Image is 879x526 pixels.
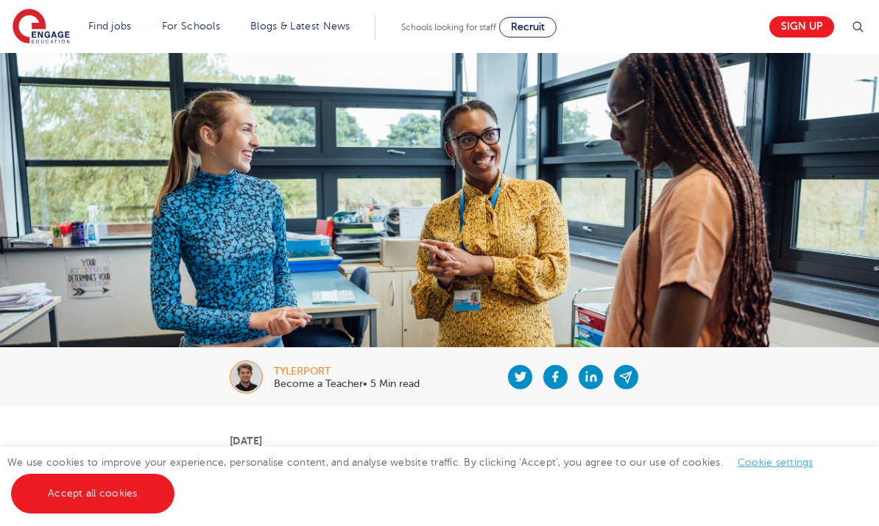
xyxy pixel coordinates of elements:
[274,366,420,377] div: tylerport
[162,21,220,32] a: For Schools
[274,379,420,389] p: Become a Teacher• 5 Min read
[769,16,834,38] a: Sign up
[13,9,70,46] img: Engage Education
[88,21,132,32] a: Find jobs
[499,17,557,38] a: Recruit
[11,474,174,513] a: Accept all cookies
[230,436,649,446] p: [DATE]
[738,457,813,468] a: Cookie settings
[250,21,350,32] a: Blogs & Latest News
[7,457,828,499] span: We use cookies to improve your experience, personalise content, and analyse website traffic. By c...
[511,21,545,32] span: Recruit
[401,22,496,32] span: Schools looking for staff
